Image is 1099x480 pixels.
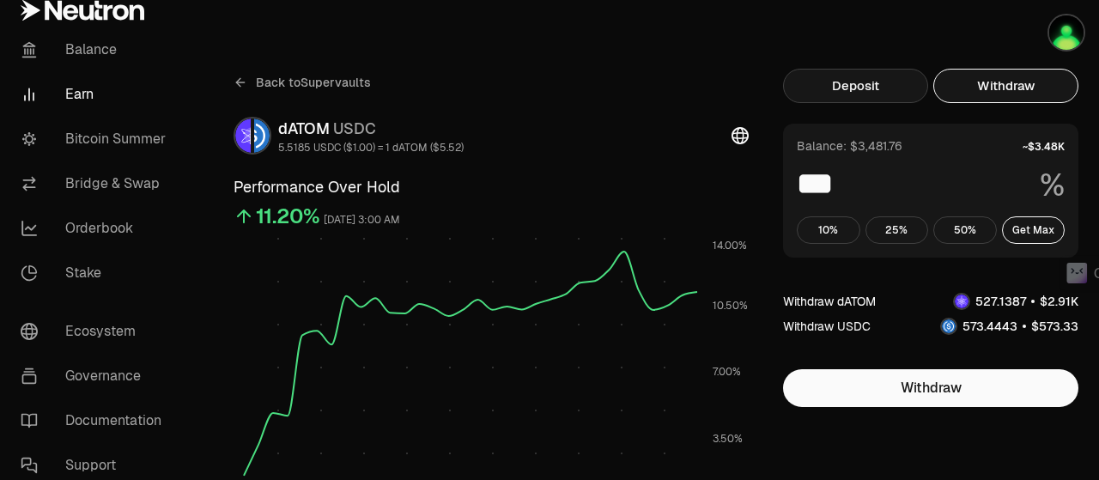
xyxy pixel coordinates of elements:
[713,432,743,446] tspan: 3.50%
[797,216,860,244] button: 10%
[783,369,1078,407] button: Withdraw
[713,239,747,252] tspan: 14.00%
[256,203,320,230] div: 11.20%
[713,299,748,313] tspan: 10.50%
[783,293,876,310] div: Withdraw dATOM
[254,118,270,153] img: USDC Logo
[234,69,371,96] a: Back toSupervaults
[1049,15,1084,50] img: Kycka wallet
[7,309,185,354] a: Ecosystem
[783,318,871,335] div: Withdraw USDC
[933,216,997,244] button: 50%
[7,251,185,295] a: Stake
[7,398,185,443] a: Documentation
[7,161,185,206] a: Bridge & Swap
[7,206,185,251] a: Orderbook
[933,69,1078,103] button: Withdraw
[1040,168,1065,203] span: %
[7,72,185,117] a: Earn
[7,354,185,398] a: Governance
[783,69,928,103] button: Deposit
[865,216,929,244] button: 25%
[955,295,968,308] img: dATOM Logo
[942,319,956,333] img: USDC Logo
[7,27,185,72] a: Balance
[7,117,185,161] a: Bitcoin Summer
[256,74,371,91] span: Back to Supervaults
[797,137,902,155] div: Balance: $3,481.76
[324,210,400,230] div: [DATE] 3:00 AM
[278,117,464,141] div: dATOM
[333,118,376,138] span: USDC
[234,175,749,199] h3: Performance Over Hold
[1002,216,1066,244] button: Get Max
[235,118,251,153] img: dATOM Logo
[713,365,741,379] tspan: 7.00%
[278,141,464,155] div: 5.5185 USDC ($1.00) = 1 dATOM ($5.52)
